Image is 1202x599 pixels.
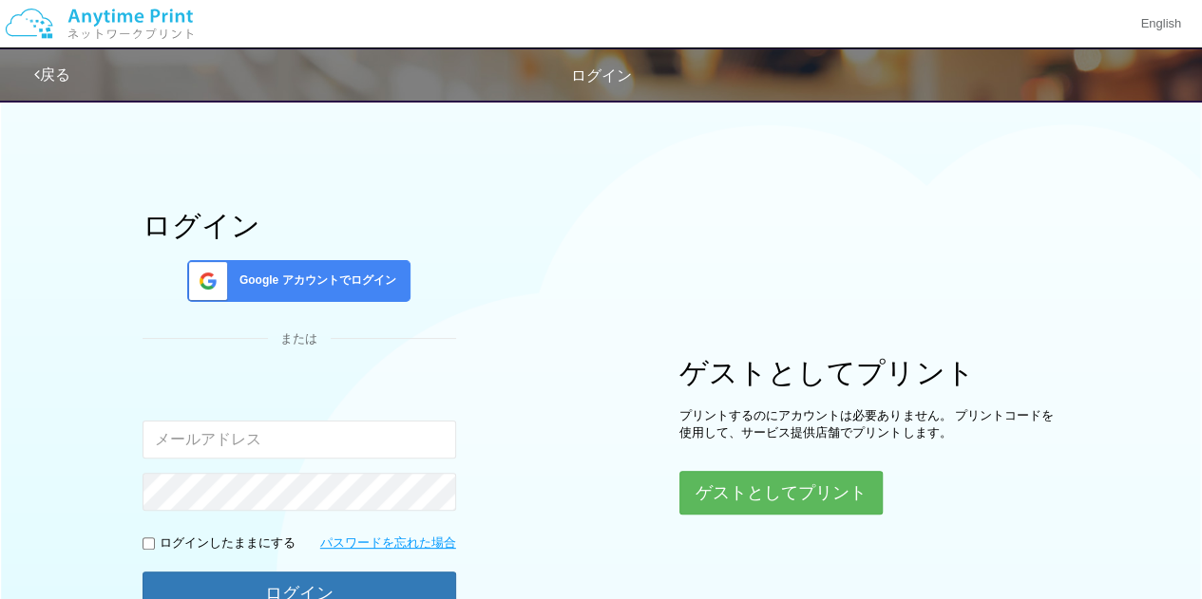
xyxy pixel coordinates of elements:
[679,471,883,515] button: ゲストとしてプリント
[679,407,1059,442] p: プリントするのにアカウントは必要ありません。 プリントコードを使用して、サービス提供店舗でプリントします。
[34,66,70,83] a: 戻る
[143,210,456,241] h1: ログイン
[143,421,456,459] input: メールアドレス
[320,534,456,552] a: パスワードを忘れた場合
[160,534,296,552] p: ログインしたままにする
[679,357,1059,388] h1: ゲストとしてプリント
[571,67,632,84] span: ログイン
[143,330,456,348] div: または
[232,272,396,289] span: Google アカウントでログイン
